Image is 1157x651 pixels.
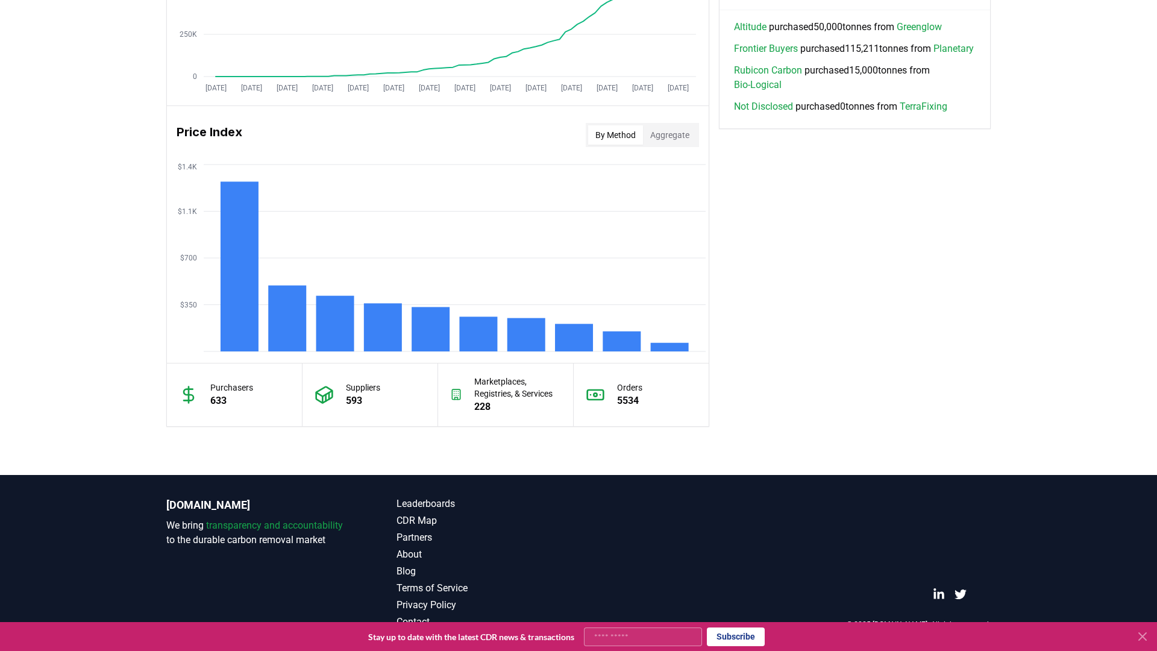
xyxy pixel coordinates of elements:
[955,588,967,600] a: Twitter
[206,520,343,531] span: transparency and accountability
[643,125,697,145] button: Aggregate
[617,394,642,408] p: 5534
[397,497,578,511] a: Leaderboards
[397,615,578,629] a: Contact
[525,84,547,92] tspan: [DATE]
[346,382,380,394] p: Suppliers
[734,99,947,114] span: purchased 0 tonnes from
[419,84,440,92] tspan: [DATE]
[193,72,197,81] tspan: 0
[178,163,197,171] tspan: $1.4K
[312,84,333,92] tspan: [DATE]
[210,382,253,394] p: Purchasers
[668,84,689,92] tspan: [DATE]
[561,84,582,92] tspan: [DATE]
[474,400,560,414] p: 228
[734,42,974,56] span: purchased 115,211 tonnes from
[454,84,475,92] tspan: [DATE]
[348,84,369,92] tspan: [DATE]
[383,84,404,92] tspan: [DATE]
[734,78,782,92] a: Bio-Logical
[397,514,578,528] a: CDR Map
[900,99,947,114] a: TerraFixing
[397,547,578,562] a: About
[474,376,560,400] p: Marketplaces, Registries, & Services
[597,84,618,92] tspan: [DATE]
[617,382,642,394] p: Orders
[180,254,197,262] tspan: $700
[178,207,197,216] tspan: $1.1K
[397,564,578,579] a: Blog
[205,84,227,92] tspan: [DATE]
[241,84,262,92] tspan: [DATE]
[180,30,197,39] tspan: 250K
[933,42,974,56] a: Planetary
[397,598,578,612] a: Privacy Policy
[734,42,798,56] a: Frontier Buyers
[180,301,197,309] tspan: $350
[734,99,793,114] a: Not Disclosed
[734,20,767,34] a: Altitude
[588,125,643,145] button: By Method
[734,63,802,78] a: Rubicon Carbon
[397,581,578,596] a: Terms of Service
[734,63,976,92] span: purchased 15,000 tonnes from
[210,394,253,408] p: 633
[397,530,578,545] a: Partners
[490,84,511,92] tspan: [DATE]
[277,84,298,92] tspan: [DATE]
[166,518,348,547] p: We bring to the durable carbon removal market
[632,84,653,92] tspan: [DATE]
[346,394,380,408] p: 593
[734,20,942,34] span: purchased 50,000 tonnes from
[166,497,348,514] p: [DOMAIN_NAME]
[847,620,991,629] p: © 2025 [DOMAIN_NAME]. All rights reserved.
[897,20,942,34] a: Greenglow
[933,588,945,600] a: LinkedIn
[177,123,242,147] h3: Price Index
